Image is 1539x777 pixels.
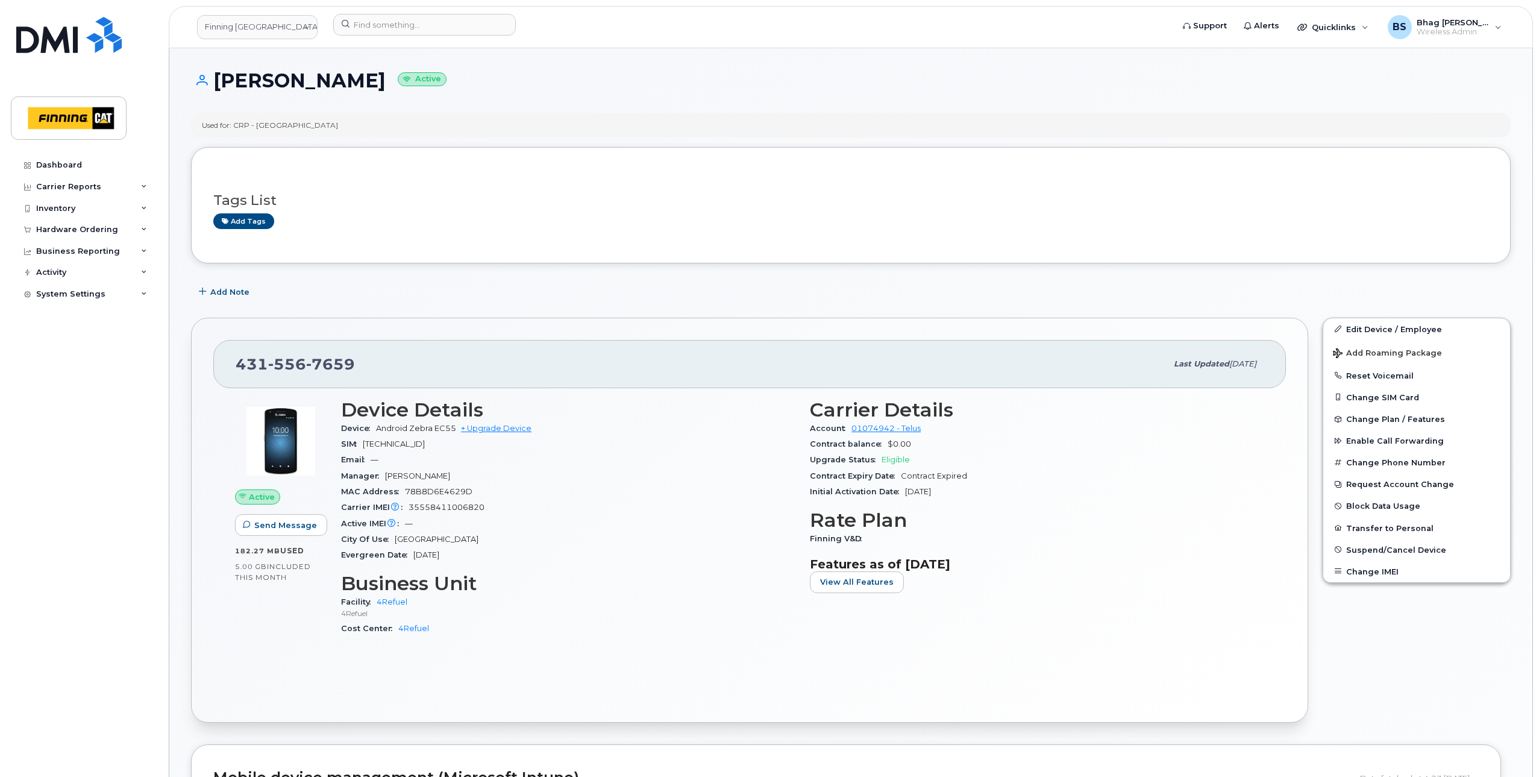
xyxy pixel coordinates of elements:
[810,399,1264,421] h3: Carrier Details
[235,562,267,571] span: 5.00 GB
[341,573,795,594] h3: Business Unit
[280,546,304,555] span: used
[905,487,931,496] span: [DATE]
[341,487,405,496] span: MAC Address
[191,282,260,303] button: Add Note
[1323,386,1510,408] button: Change SIM Card
[377,597,407,606] a: 4Refuel
[413,550,439,559] span: [DATE]
[376,424,456,433] span: Android Zebra EC55
[236,355,355,373] span: 431
[1323,408,1510,430] button: Change Plan / Features
[1323,430,1510,451] button: Enable Call Forwarding
[1346,545,1446,554] span: Suspend/Cancel Device
[1323,539,1510,561] button: Suspend/Cancel Device
[810,534,868,543] span: Finning V&D
[405,519,413,528] span: —
[810,571,904,593] button: View All Features
[371,455,378,464] span: —
[1346,415,1445,424] span: Change Plan / Features
[213,213,274,228] a: Add tags
[395,535,478,544] span: [GEOGRAPHIC_DATA]
[810,509,1264,531] h3: Rate Plan
[341,424,376,433] span: Device
[1229,359,1256,368] span: [DATE]
[245,405,317,477] img: image20231002-4137094-26h14i.jpeg
[1333,348,1442,360] span: Add Roaming Package
[191,70,1511,91] h1: [PERSON_NAME]
[810,424,851,433] span: Account
[1323,517,1510,539] button: Transfer to Personal
[268,355,306,373] span: 556
[901,471,967,480] span: Contract Expired
[341,455,371,464] span: Email
[1323,473,1510,495] button: Request Account Change
[341,439,363,448] span: SIM
[398,72,447,86] small: Active
[882,455,910,464] span: Eligible
[341,471,385,480] span: Manager
[341,597,377,606] span: Facility
[341,399,795,421] h3: Device Details
[235,547,280,555] span: 182.27 MB
[405,487,472,496] span: 78B8D6E4629D
[210,286,249,298] span: Add Note
[341,503,409,512] span: Carrier IMEI
[1323,561,1510,582] button: Change IMEI
[810,455,882,464] span: Upgrade Status
[810,439,888,448] span: Contract balance
[409,503,484,512] span: 35558411006820
[1487,725,1530,768] iframe: Messenger Launcher
[820,576,894,588] span: View All Features
[341,519,405,528] span: Active IMEI
[1323,495,1510,517] button: Block Data Usage
[1323,451,1510,473] button: Change Phone Number
[213,193,1488,208] h3: Tags List
[810,471,901,480] span: Contract Expiry Date
[235,562,311,582] span: included this month
[1323,365,1510,386] button: Reset Voicemail
[398,624,429,633] a: 4Refuel
[810,557,1264,571] h3: Features as of [DATE]
[341,608,795,618] p: 4Refuel
[810,487,905,496] span: Initial Activation Date
[1323,318,1510,340] a: Edit Device / Employee
[306,355,355,373] span: 7659
[1174,359,1229,368] span: Last updated
[341,535,395,544] span: City Of Use
[254,520,317,531] span: Send Message
[1346,436,1444,445] span: Enable Call Forwarding
[461,424,531,433] a: + Upgrade Device
[202,120,338,130] div: Used for: CRP - [GEOGRAPHIC_DATA]
[249,491,275,503] span: Active
[385,471,450,480] span: [PERSON_NAME]
[341,550,413,559] span: Evergreen Date
[888,439,911,448] span: $0.00
[1323,340,1510,365] button: Add Roaming Package
[363,439,425,448] span: [TECHNICAL_ID]
[235,514,327,536] button: Send Message
[851,424,921,433] a: 01074942 - Telus
[341,624,398,633] span: Cost Center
